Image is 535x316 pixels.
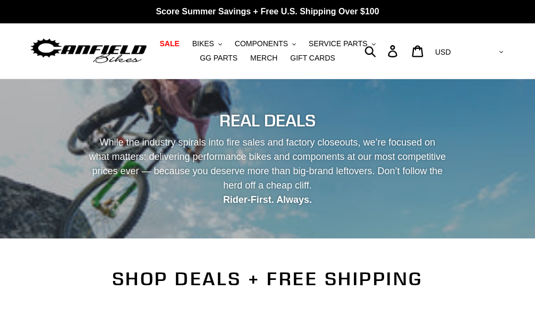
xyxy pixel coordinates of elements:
span: MERCH [250,54,277,63]
a: MERCH [245,51,283,65]
span: SERVICE PARTS [309,39,367,48]
button: BIKES [187,37,227,51]
button: COMPONENTS [230,37,301,51]
h2: SHOP DEALS + FREE SHIPPING [29,268,506,290]
a: GIFT CARDS [285,51,341,65]
strong: Rider-First. Always. [223,194,312,205]
span: SALE [159,39,179,48]
span: GG PARTS [200,54,237,63]
a: SALE [154,37,184,51]
p: While the industry spirals into fire sales and factory closeouts, we’re focused on what matters: ... [89,135,446,207]
img: Canfield Bikes [29,36,148,66]
span: BIKES [192,39,214,48]
button: SERVICE PARTS [303,37,380,51]
a: GG PARTS [194,51,243,65]
span: COMPONENTS [235,39,288,48]
span: GIFT CARDS [290,54,335,63]
h2: REAL DEALS [29,110,506,131]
